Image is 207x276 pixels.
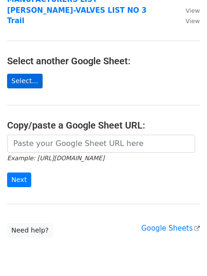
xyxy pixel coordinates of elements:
[7,155,104,162] small: Example: [URL][DOMAIN_NAME]
[7,17,24,25] a: Trail
[176,17,200,25] a: View
[7,135,195,153] input: Paste your Google Sheet URL here
[186,17,200,25] small: View
[7,120,200,131] h4: Copy/paste a Google Sheet URL:
[160,231,207,276] iframe: Chat Widget
[7,223,53,238] a: Need help?
[176,6,200,15] a: View
[7,55,200,67] h4: Select another Google Sheet:
[7,74,43,88] a: Select...
[7,172,31,187] input: Next
[141,224,200,233] a: Google Sheets
[186,7,200,14] small: View
[7,6,147,15] a: [PERSON_NAME]-VALVES LIST NO 3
